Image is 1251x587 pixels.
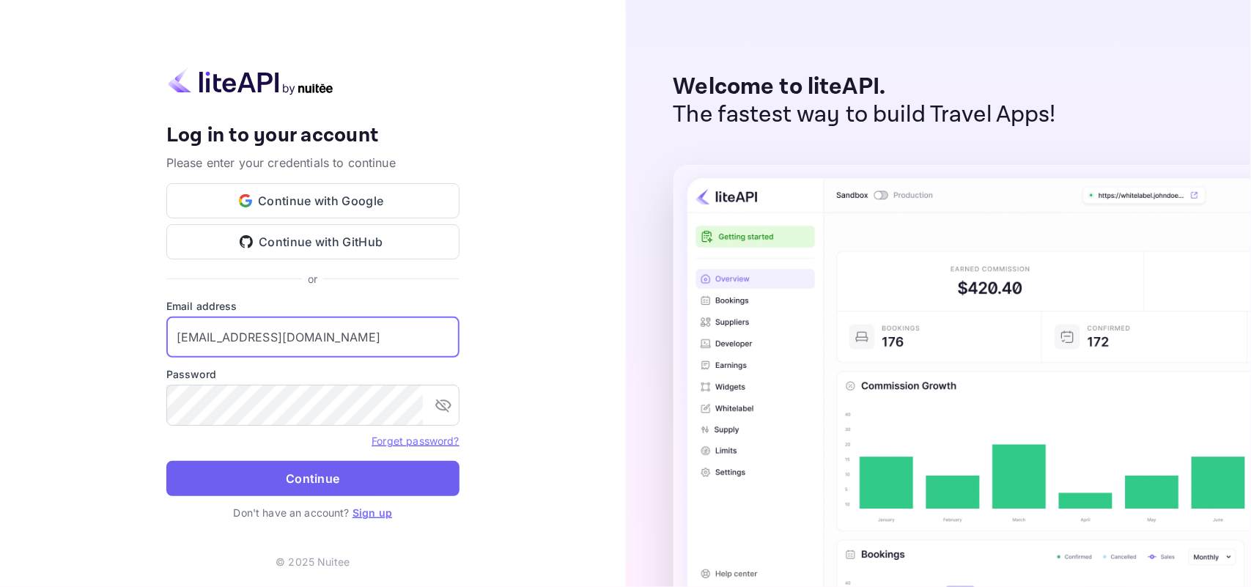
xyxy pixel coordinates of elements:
p: or [308,271,317,287]
a: Sign up [353,506,392,519]
label: Email address [166,298,460,314]
button: toggle password visibility [429,391,458,420]
p: Please enter your credentials to continue [166,154,460,171]
button: Continue [166,461,460,496]
label: Password [166,366,460,382]
button: Continue with GitHub [166,224,460,259]
input: Enter your email address [166,317,460,358]
a: Forget password? [372,435,459,447]
a: Forget password? [372,433,459,448]
button: Continue with Google [166,183,460,218]
p: Welcome to liteAPI. [674,73,1057,101]
p: Don't have an account? [166,505,460,520]
h4: Log in to your account [166,123,460,149]
p: The fastest way to build Travel Apps! [674,101,1057,129]
img: liteapi [166,67,335,95]
p: © 2025 Nuitee [276,554,350,569]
